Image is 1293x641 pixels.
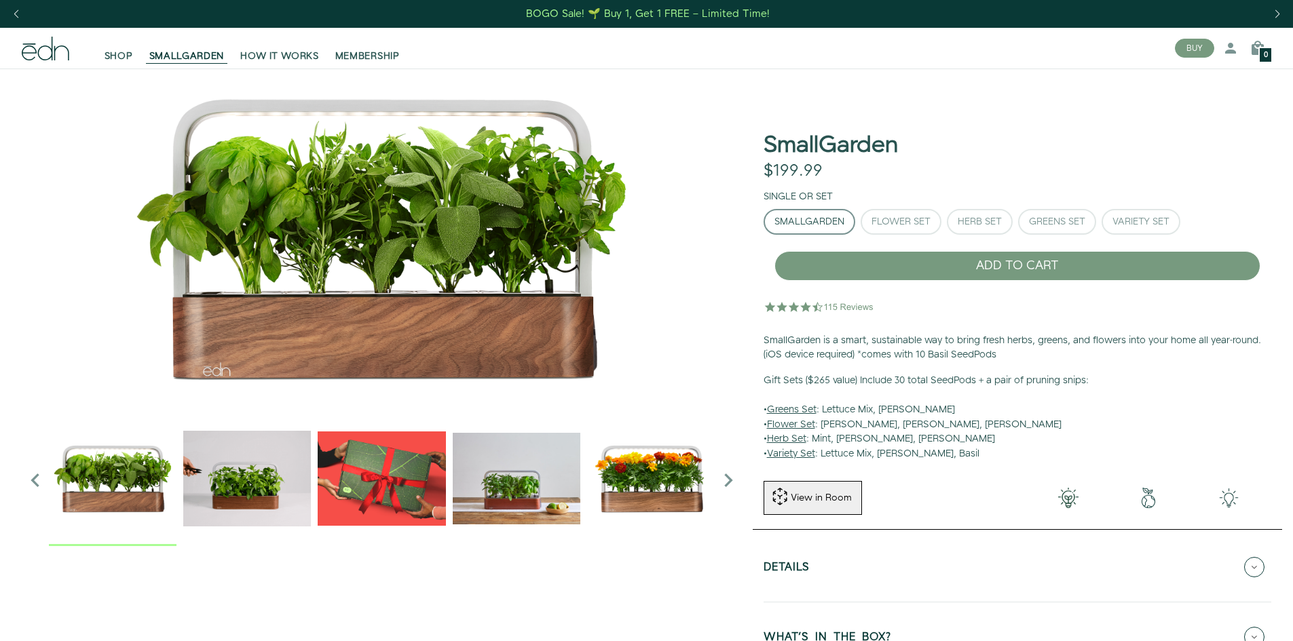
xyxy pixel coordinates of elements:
i: Next slide [715,467,742,494]
a: MEMBERSHIP [327,33,408,63]
a: SMALLGARDEN [141,33,233,63]
h1: SmallGarden [764,133,898,158]
button: Greens Set [1018,209,1096,235]
p: • : Lettuce Mix, [PERSON_NAME] • : [PERSON_NAME], [PERSON_NAME], [PERSON_NAME] • : Mint, [PERSON_... [764,374,1271,462]
button: BUY [1175,39,1214,58]
div: $199.99 [764,161,823,181]
img: edn-smallgarden-tech.png [1188,488,1269,508]
a: BOGO Sale! 🌱 Buy 1, Get 1 FREE – Limited Time! [525,3,771,24]
img: Official-EDN-SMALLGARDEN-HERB-HERO-SLV-2000px_1024x.png [49,414,176,542]
u: Herb Set [767,432,806,446]
h5: Details [764,562,810,577]
span: 0 [1264,52,1268,59]
span: MEMBERSHIP [335,50,400,63]
iframe: Opens a widget where you can find more information [1188,600,1279,634]
img: edn-smallgarden-mixed-herbs-table-product-2000px_1024x.jpg [453,414,580,542]
div: 1 / 6 [22,69,742,408]
span: SMALLGARDEN [149,50,225,63]
a: SHOP [96,33,141,63]
span: HOW IT WORKS [240,50,318,63]
div: 2 / 6 [183,414,311,545]
img: EMAILS_-_Holiday_21_PT1_28_9986b34a-7908-4121-b1c1-9595d1e43abe_1024x.png [318,414,445,542]
button: SmallGarden [764,209,855,235]
button: Variety Set [1102,209,1180,235]
img: edn-trim-basil.2021-09-07_14_55_24_1024x.gif [183,414,311,542]
div: Greens Set [1029,217,1085,227]
span: SHOP [105,50,133,63]
div: 3 / 6 [318,414,445,545]
div: Flower Set [872,217,931,227]
button: ADD TO CART [774,251,1260,281]
div: Variety Set [1112,217,1169,227]
i: Previous slide [22,467,49,494]
a: HOW IT WORKS [232,33,326,63]
img: 001-light-bulb.png [1028,488,1108,508]
div: SmallGarden [774,217,844,227]
p: SmallGarden is a smart, sustainable way to bring fresh herbs, greens, and flowers into your home ... [764,334,1271,363]
u: Variety Set [767,447,815,461]
button: Flower Set [861,209,941,235]
div: 1 / 6 [49,414,176,545]
button: Details [764,543,1271,591]
label: Single or Set [764,190,833,203]
div: 5 / 6 [587,414,715,545]
button: View in Room [764,481,862,515]
img: Official-EDN-SMALLGARDEN-HERB-HERO-SLV-2000px_4096x.png [22,69,742,408]
img: 4.5 star rating [764,293,876,320]
img: green-earth.png [1108,488,1188,508]
u: Greens Set [767,403,817,416]
div: BOGO Sale! 🌱 Buy 1, Get 1 FREE – Limited Time! [526,7,770,21]
b: Gift Sets ($265 value) Include 30 total SeedPods + a pair of pruning snips: [764,374,1089,387]
img: edn-smallgarden-marigold-hero-SLV-2000px_1024x.png [587,414,715,542]
div: 4 / 6 [453,414,580,545]
div: View in Room [789,491,853,505]
button: Herb Set [947,209,1013,235]
u: Flower Set [767,418,815,431]
div: Herb Set [958,217,1002,227]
